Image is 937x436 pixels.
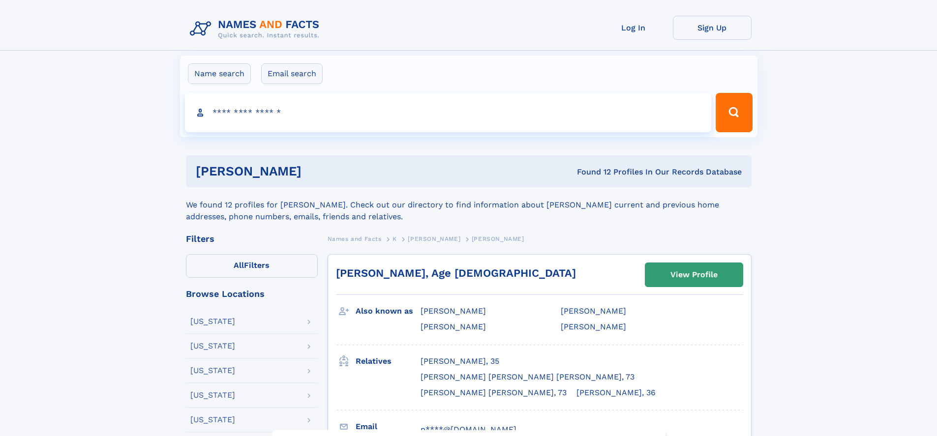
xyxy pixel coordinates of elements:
[421,306,486,316] span: [PERSON_NAME]
[356,353,421,370] h3: Relatives
[196,165,439,177] h1: [PERSON_NAME]
[472,235,524,242] span: [PERSON_NAME]
[561,322,626,331] span: [PERSON_NAME]
[186,234,318,243] div: Filters
[673,16,752,40] a: Sign Up
[421,372,635,382] a: [PERSON_NAME] [PERSON_NAME] [PERSON_NAME], 73
[190,342,235,350] div: [US_STATE]
[188,63,251,84] label: Name search
[421,356,499,367] a: [PERSON_NAME], 35
[190,367,235,375] div: [US_STATE]
[421,322,486,331] span: [PERSON_NAME]
[576,387,656,398] a: [PERSON_NAME], 36
[408,235,460,242] span: [PERSON_NAME]
[356,418,421,435] h3: Email
[190,391,235,399] div: [US_STATE]
[594,16,673,40] a: Log In
[186,254,318,278] label: Filters
[393,233,397,245] a: K
[186,290,318,298] div: Browse Locations
[645,263,743,287] a: View Profile
[408,233,460,245] a: [PERSON_NAME]
[356,303,421,320] h3: Also known as
[186,16,328,42] img: Logo Names and Facts
[261,63,323,84] label: Email search
[421,387,567,398] a: [PERSON_NAME] [PERSON_NAME], 73
[670,263,718,286] div: View Profile
[716,93,752,132] button: Search Button
[393,235,397,242] span: K
[186,187,752,223] div: We found 12 profiles for [PERSON_NAME]. Check out our directory to find information about [PERSON...
[328,233,382,245] a: Names and Facts
[185,93,712,132] input: search input
[190,416,235,424] div: [US_STATE]
[561,306,626,316] span: [PERSON_NAME]
[336,267,576,279] a: [PERSON_NAME], Age [DEMOGRAPHIC_DATA]
[439,167,742,177] div: Found 12 Profiles In Our Records Database
[234,261,244,270] span: All
[190,318,235,325] div: [US_STATE]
